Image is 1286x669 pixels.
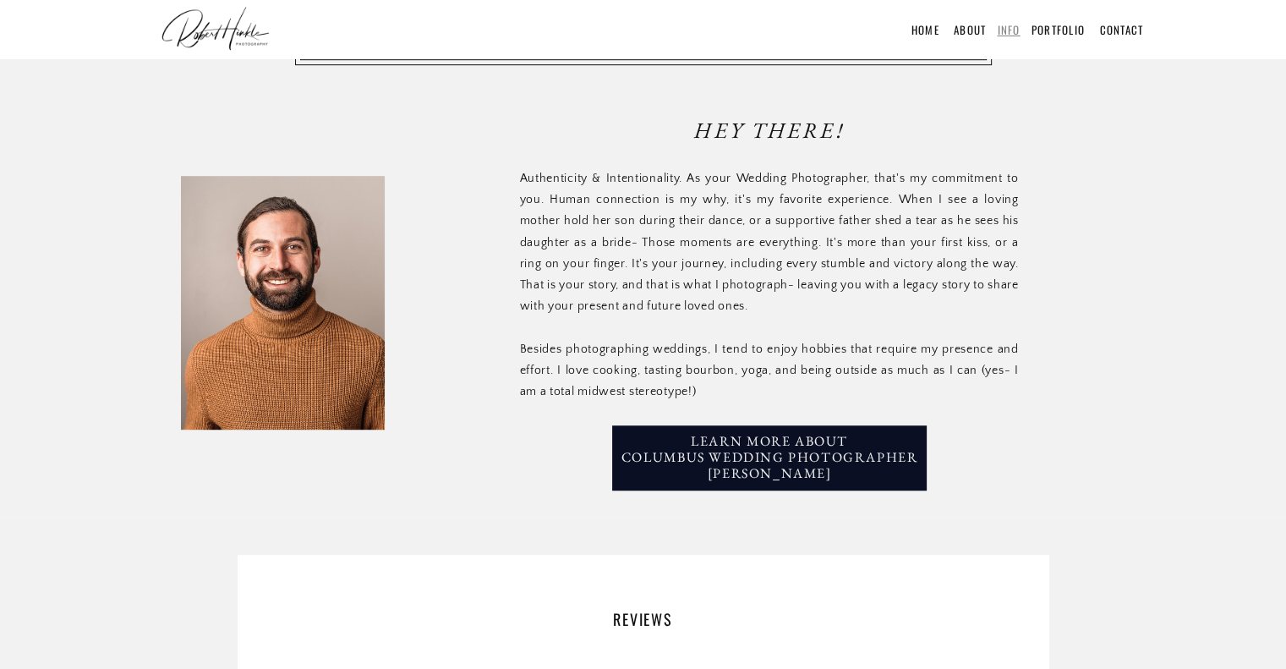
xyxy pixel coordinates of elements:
[997,21,1020,38] a: INFO
[519,606,768,629] h3: Reviews
[618,433,922,484] a: Learn more aboutColumbus Wedding Photographer[PERSON_NAME]
[911,21,939,38] a: Home
[502,118,1037,144] h3: Hey There!
[954,21,987,38] a: About
[1099,21,1143,38] a: Contact
[520,168,1019,413] p: Authenticity & Intentionality. As your Wedding Photographer, that's my commitment to you. Human c...
[618,433,922,484] nav: Learn more about Columbus Wedding Photographer [PERSON_NAME]
[1031,21,1085,38] a: Portfolio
